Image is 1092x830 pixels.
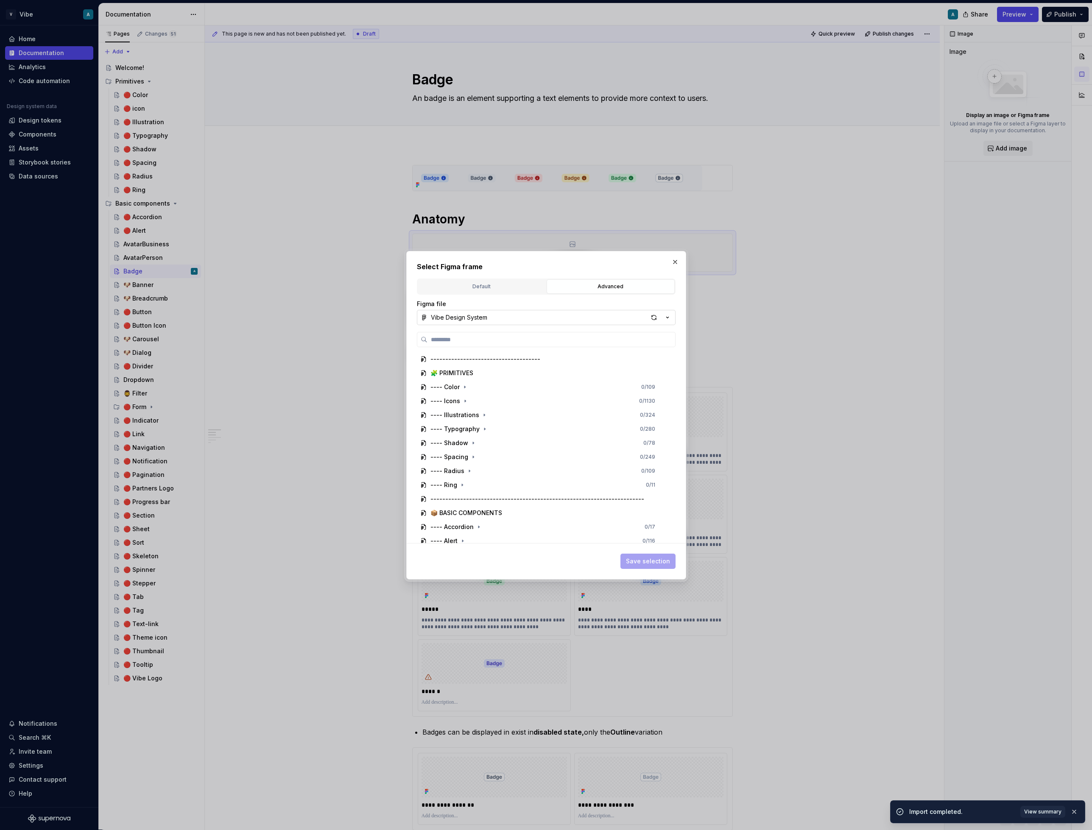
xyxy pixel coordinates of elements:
[550,282,672,291] div: Advanced
[430,523,474,531] div: ---- Accordion
[430,397,460,405] div: ---- Icons
[430,383,460,391] div: ---- Color
[430,481,457,489] div: ---- Ring
[430,411,479,419] div: ---- Illustrations
[421,282,543,291] div: Default
[639,398,655,404] div: 0 / 1130
[430,495,644,503] div: ------------------------------------------------------------------------
[417,262,676,272] h2: Select Figma frame
[431,313,487,322] div: Vibe Design System
[640,426,655,432] div: 0 / 280
[430,467,464,475] div: ---- Radius
[645,524,655,530] div: 0 / 17
[430,439,468,447] div: ---- Shadow
[430,355,540,363] div: -------------------------------------
[430,425,480,433] div: ---- Typography
[642,538,655,544] div: 0 / 116
[646,482,655,488] div: 0 / 11
[909,808,1015,816] div: Import completed.
[430,369,473,377] div: 🧩 PRIMITIVES
[1024,808,1061,815] span: View summary
[430,453,468,461] div: ---- Spacing
[641,384,655,390] div: 0 / 109
[643,440,655,446] div: 0 / 78
[417,310,676,325] button: Vibe Design System
[430,509,502,517] div: 📦 BASIC COMPONENTS
[641,468,655,474] div: 0 / 109
[640,412,655,418] div: 0 / 324
[1020,806,1065,818] button: View summary
[640,454,655,460] div: 0 / 249
[417,300,446,308] label: Figma file
[430,537,458,545] div: ---- Alert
